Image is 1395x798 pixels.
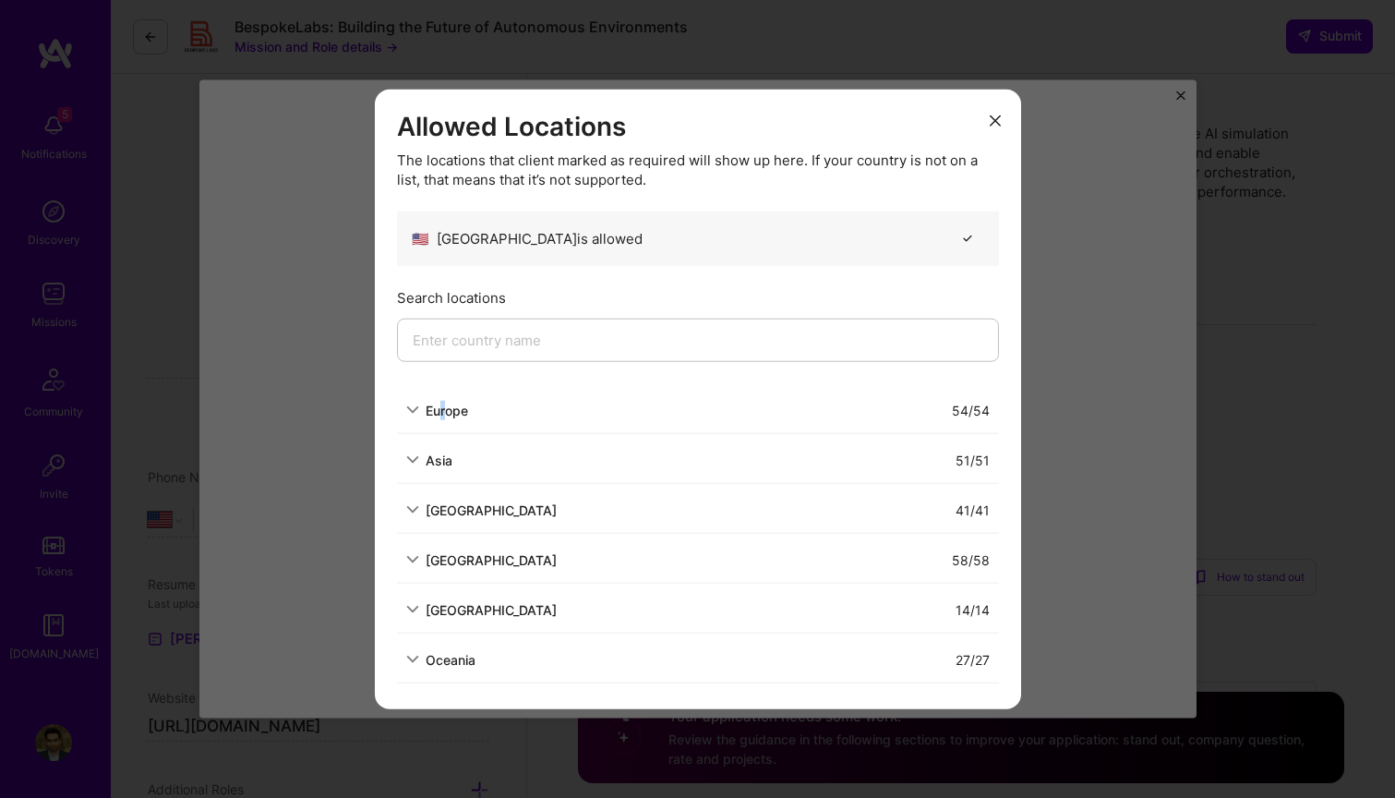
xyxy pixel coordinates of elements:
[952,550,990,569] div: 58 / 58
[412,228,643,248] div: [GEOGRAPHIC_DATA] is allowed
[426,450,452,469] div: Asia
[406,503,419,516] i: icon ArrowDown
[956,450,990,469] div: 51 / 51
[426,599,557,619] div: [GEOGRAPHIC_DATA]
[956,500,990,519] div: 41 / 41
[956,599,990,619] div: 14 / 14
[397,287,999,307] div: Search locations
[406,453,419,466] i: icon ArrowDown
[426,400,468,419] div: Europe
[406,653,419,666] i: icon ArrowDown
[397,318,999,361] input: Enter country name
[961,231,975,245] i: icon CheckBlack
[397,112,999,143] h3: Allowed Locations
[406,603,419,616] i: icon ArrowDown
[412,228,429,248] span: 🇺🇸
[375,90,1021,709] div: modal
[990,115,1001,126] i: icon Close
[406,404,419,417] i: icon ArrowDown
[956,649,990,669] div: 27 / 27
[397,150,999,188] div: The locations that client marked as required will show up here. If your country is not on a list,...
[952,400,990,419] div: 54 / 54
[426,649,475,669] div: Oceania
[426,550,557,569] div: [GEOGRAPHIC_DATA]
[426,500,557,519] div: [GEOGRAPHIC_DATA]
[406,553,419,566] i: icon ArrowDown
